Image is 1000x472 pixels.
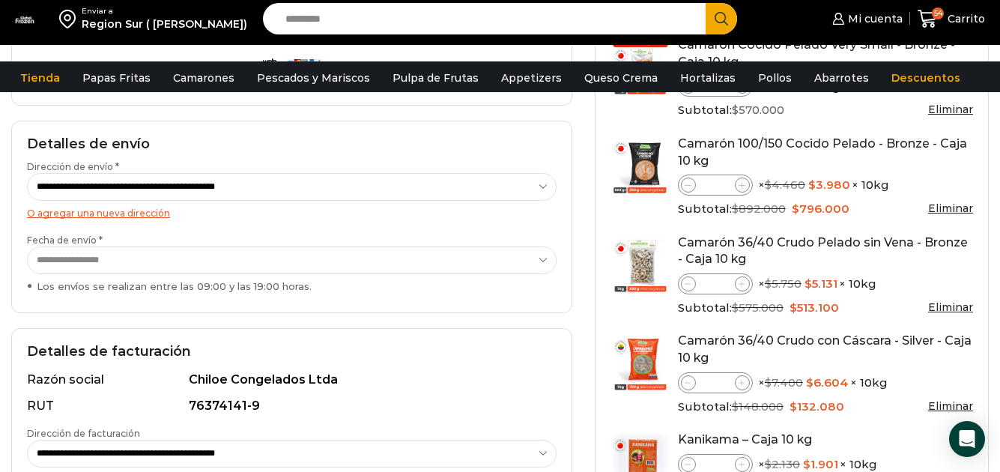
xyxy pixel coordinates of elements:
img: Pago con tarjeta o transferencia [258,55,325,81]
span: $ [792,202,799,216]
div: 76374141-9 [189,398,549,415]
span: $ [732,202,739,216]
span: 54 [932,7,944,19]
span: $ [808,178,816,192]
bdi: 6.604 [806,375,849,390]
span: $ [732,399,739,414]
button: Search button [706,3,737,34]
img: address-field-icon.svg [59,6,82,31]
a: Camarón 36/40 Crudo con Cáscara - Silver - Caja 10 kg [678,333,972,365]
a: Eliminar [928,103,973,116]
bdi: 796.000 [792,202,849,216]
bdi: 2.130 [765,457,800,471]
bdi: 570.000 [732,103,784,117]
a: Abarrotes [807,64,876,92]
span: Mi cuenta [844,11,903,26]
bdi: 3.980 [808,178,850,192]
div: × × 10kg [678,273,973,294]
a: Pollos [751,64,799,92]
a: Pescados y Mariscos [249,64,378,92]
div: Subtotal: [678,102,973,118]
a: Kanikama – Caja 10 kg [678,432,812,447]
bdi: 148.000 [732,399,784,414]
a: Descuentos [884,64,968,92]
select: Fecha de envío * Los envíos se realizan entre las 09:00 y las 19:00 horas. [27,246,557,274]
span: $ [765,375,772,390]
span: $ [790,300,797,315]
div: RUT [27,398,186,415]
span: $ [732,300,739,315]
select: Dirección de envío * [27,173,557,201]
bdi: 5.131 [804,276,837,291]
div: Open Intercom Messenger [949,421,985,457]
div: Subtotal: [678,300,973,316]
span: $ [803,457,810,471]
bdi: 2.850 [765,79,803,94]
a: Camarón 100/150 Cocido Pelado - Bronze - Caja 10 kg [678,136,967,168]
div: Enviar a [82,6,247,16]
label: Dirección de envío * [27,160,557,201]
a: Camarón 36/40 Crudo Pelado sin Vena - Bronze - Caja 10 kg [678,235,968,267]
a: Queso Crema [577,64,665,92]
span: $ [804,276,812,291]
span: Carrito [944,11,985,26]
div: × × 10kg [678,372,973,393]
a: Pulpa de Frutas [385,64,486,92]
div: Subtotal: [678,399,973,415]
bdi: 4.460 [765,178,805,192]
div: Chiloe Congelados Ltda [189,372,549,389]
a: Tienda [13,64,67,92]
label: Pago con tarjeta o transferencia [58,58,330,84]
label: Dirección de facturación [27,427,557,468]
a: Eliminar [928,399,973,413]
span: $ [806,375,813,390]
h2: Detalles de facturación [27,344,557,360]
div: × × 10kg [678,175,973,196]
a: Hortalizas [673,64,743,92]
bdi: 575.000 [732,300,784,315]
div: Los envíos se realizan entre las 09:00 y las 19:00 horas. [27,279,557,294]
a: Camarones [166,64,242,92]
a: Eliminar [928,202,973,215]
bdi: 132.080 [790,399,844,414]
span: $ [765,457,772,471]
div: Region Sur ( [PERSON_NAME]) [82,16,247,31]
span: $ [765,276,772,291]
a: 54 Carrito [918,1,985,37]
input: Product quantity [696,374,735,392]
bdi: 892.000 [732,202,786,216]
h2: Detalles de envío [27,136,557,153]
bdi: 513.100 [790,300,839,315]
input: Product quantity [696,275,735,293]
a: Eliminar [928,300,973,314]
bdi: 7.400 [765,375,803,390]
a: O agregar una nueva dirección [27,208,170,219]
bdi: 1.901 [803,457,838,471]
bdi: 5.750 [765,276,801,291]
span: $ [765,178,772,192]
span: $ [790,399,797,414]
a: Appetizers [494,64,569,92]
a: Papas Fritas [75,64,158,92]
div: Razón social [27,372,186,389]
select: Dirección de facturación [27,440,557,468]
div: Subtotal: [678,201,973,217]
a: Mi cuenta [828,4,902,34]
input: Product quantity [696,176,735,194]
span: $ [732,103,739,117]
label: Fecha de envío * [27,234,557,294]
span: $ [765,79,772,94]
